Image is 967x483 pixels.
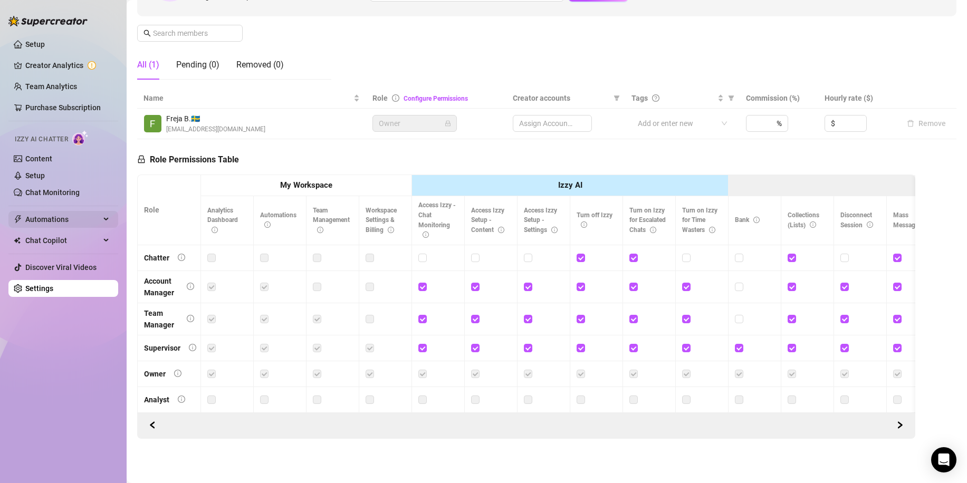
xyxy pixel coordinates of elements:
span: Access Izzy Setup - Content [471,207,504,234]
div: Open Intercom Messenger [931,447,956,472]
span: info-circle [867,221,873,228]
span: Turn off Izzy [577,211,612,229]
button: Scroll Backward [892,417,908,434]
span: Owner [379,115,451,131]
a: Settings [25,284,53,293]
span: left [149,421,156,429]
h5: Role Permissions Table [137,153,239,166]
span: Chat Copilot [25,232,100,249]
span: Role [372,94,388,102]
img: logo-BBDzfeDw.svg [8,16,88,26]
span: thunderbolt [14,215,22,224]
button: Remove [903,117,950,130]
span: filter [614,95,620,101]
span: Team Management [313,207,350,234]
span: lock [137,155,146,163]
span: Turn on Izzy for Escalated Chats [629,207,666,234]
img: Freja Bergne [144,115,161,132]
span: info-circle [551,227,558,233]
span: right [896,421,904,429]
span: info-circle [498,227,504,233]
span: info-circle [317,227,323,233]
span: Access Izzy - Chat Monitoring [418,201,456,239]
span: Collections (Lists) [788,211,819,229]
span: info-circle [178,395,185,403]
span: info-circle [264,221,271,228]
div: All (1) [137,59,159,71]
div: Analyst [144,394,169,405]
a: Setup [25,40,45,49]
span: Disconnect Session [840,211,873,229]
div: Removed (0) [236,59,284,71]
input: Search members [153,27,228,39]
span: Analytics Dashboard [207,207,238,234]
span: lock [445,120,451,127]
span: Automations [25,211,100,228]
button: Scroll Forward [144,417,161,434]
span: Automations [260,211,296,229]
div: Supervisor [144,342,180,354]
span: info-circle [392,94,399,102]
span: info-circle [423,231,429,238]
span: filter [728,95,734,101]
span: search [143,30,151,37]
a: Configure Permissions [404,95,468,102]
span: info-circle [178,254,185,261]
span: Creator accounts [513,92,609,104]
span: Tags [631,92,648,104]
span: info-circle [187,315,194,322]
span: info-circle [212,227,218,233]
a: Setup [25,171,45,180]
div: Chatter [144,252,169,264]
a: Creator Analytics exclamation-circle [25,57,110,74]
a: Discover Viral Videos [25,263,97,272]
span: info-circle [709,227,715,233]
span: Name [143,92,351,104]
span: info-circle [174,370,181,377]
div: Pending (0) [176,59,219,71]
img: AI Chatter [72,130,89,146]
th: Hourly rate ($) [818,88,896,109]
span: info-circle [753,217,760,223]
span: info-circle [189,344,196,351]
span: Access Izzy Setup - Settings [524,207,558,234]
span: Bank [735,216,760,224]
strong: Izzy AI [558,180,582,190]
a: Chat Monitoring [25,188,80,197]
span: Turn on Izzy for Time Wasters [682,207,717,234]
span: Freja B. 🇸🇪 [166,113,265,124]
th: Role [138,175,201,245]
span: question-circle [652,94,659,102]
span: info-circle [810,221,816,228]
span: Workspace Settings & Billing [366,207,397,234]
th: Name [137,88,366,109]
a: Team Analytics [25,82,77,91]
strong: My Workspace [280,180,332,190]
span: info-circle [388,227,394,233]
span: info-circle [187,283,194,290]
span: info-circle [581,221,587,228]
span: Izzy AI Chatter [15,134,68,144]
span: filter [726,90,736,106]
a: Content [25,154,52,163]
img: Chat Copilot [14,237,21,244]
div: Owner [144,368,166,380]
span: Mass Message [893,211,929,229]
span: [EMAIL_ADDRESS][DOMAIN_NAME] [166,124,265,134]
a: Purchase Subscription [25,103,101,112]
div: Account Manager [144,275,178,298]
span: filter [611,90,622,106]
th: Commission (%) [740,88,818,109]
div: Team Manager [144,307,178,331]
span: info-circle [650,227,656,233]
